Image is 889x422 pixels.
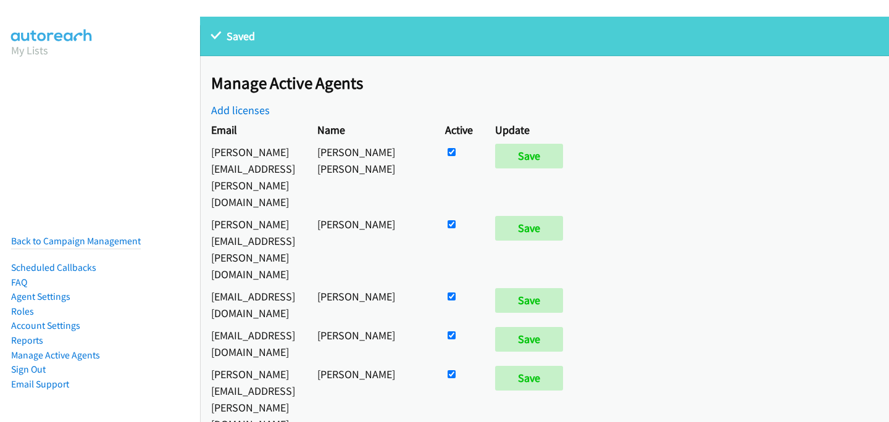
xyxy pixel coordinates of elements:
[200,118,306,141] th: Email
[11,276,27,288] a: FAQ
[11,349,100,361] a: Manage Active Agents
[306,141,434,213] td: [PERSON_NAME] [PERSON_NAME]
[200,213,306,285] td: [PERSON_NAME][EMAIL_ADDRESS][PERSON_NAME][DOMAIN_NAME]
[11,262,96,273] a: Scheduled Callbacks
[11,43,48,57] a: My Lists
[200,141,306,213] td: [PERSON_NAME][EMAIL_ADDRESS][PERSON_NAME][DOMAIN_NAME]
[200,324,306,363] td: [EMAIL_ADDRESS][DOMAIN_NAME]
[11,291,70,302] a: Agent Settings
[306,213,434,285] td: [PERSON_NAME]
[306,324,434,363] td: [PERSON_NAME]
[495,144,563,168] input: Save
[484,118,580,141] th: Update
[200,285,306,324] td: [EMAIL_ADDRESS][DOMAIN_NAME]
[11,305,34,317] a: Roles
[211,103,270,117] a: Add licenses
[11,378,69,390] a: Email Support
[306,118,434,141] th: Name
[495,327,563,352] input: Save
[11,320,80,331] a: Account Settings
[11,363,46,375] a: Sign Out
[11,235,141,247] a: Back to Campaign Management
[495,216,563,241] input: Save
[211,73,889,94] h2: Manage Active Agents
[495,366,563,391] input: Save
[306,285,434,324] td: [PERSON_NAME]
[495,288,563,313] input: Save
[211,28,878,44] p: Saved
[434,118,484,141] th: Active
[11,334,43,346] a: Reports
